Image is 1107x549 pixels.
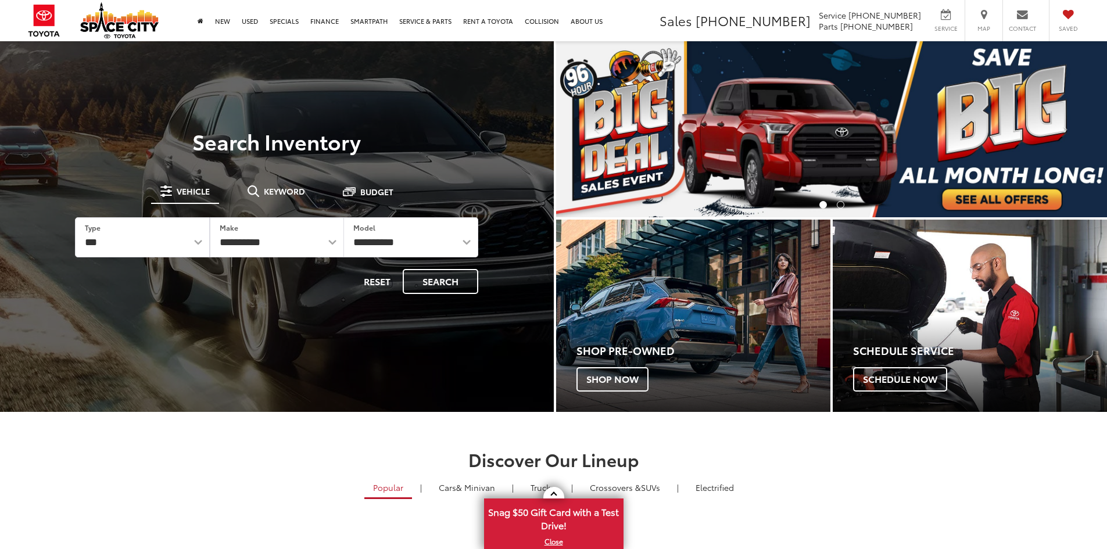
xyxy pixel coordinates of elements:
[848,9,921,21] span: [PHONE_NUMBER]
[1055,24,1081,33] span: Saved
[354,269,400,294] button: Reset
[833,220,1107,412] a: Schedule Service Schedule Now
[576,345,830,357] h4: Shop Pre-Owned
[568,482,576,493] li: |
[819,20,838,32] span: Parts
[364,478,412,499] a: Popular
[971,24,997,33] span: Map
[853,345,1107,357] h4: Schedule Service
[85,223,101,232] label: Type
[819,201,827,209] li: Go to slide number 1.
[687,478,743,497] a: Electrified
[522,478,563,497] a: Trucks
[456,482,495,493] span: & Minivan
[417,482,425,493] li: |
[674,482,682,493] li: |
[80,2,159,38] img: Space City Toyota
[220,223,238,232] label: Make
[556,64,639,194] button: Click to view previous picture.
[403,269,478,294] button: Search
[556,220,830,412] a: Shop Pre-Owned Shop Now
[144,450,963,469] h2: Discover Our Lineup
[853,367,947,392] span: Schedule Now
[485,500,622,535] span: Snag $50 Gift Card with a Test Drive!
[264,187,305,195] span: Keyword
[660,11,692,30] span: Sales
[360,188,393,196] span: Budget
[581,478,669,497] a: SUVs
[590,482,641,493] span: Crossovers &
[353,223,375,232] label: Model
[837,201,844,209] li: Go to slide number 2.
[49,130,505,153] h3: Search Inventory
[696,11,811,30] span: [PHONE_NUMBER]
[576,367,649,392] span: Shop Now
[819,9,846,21] span: Service
[933,24,959,33] span: Service
[840,20,913,32] span: [PHONE_NUMBER]
[1024,64,1107,194] button: Click to view next picture.
[1009,24,1036,33] span: Contact
[509,482,517,493] li: |
[833,220,1107,412] div: Toyota
[177,187,210,195] span: Vehicle
[430,478,504,497] a: Cars
[556,220,830,412] div: Toyota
